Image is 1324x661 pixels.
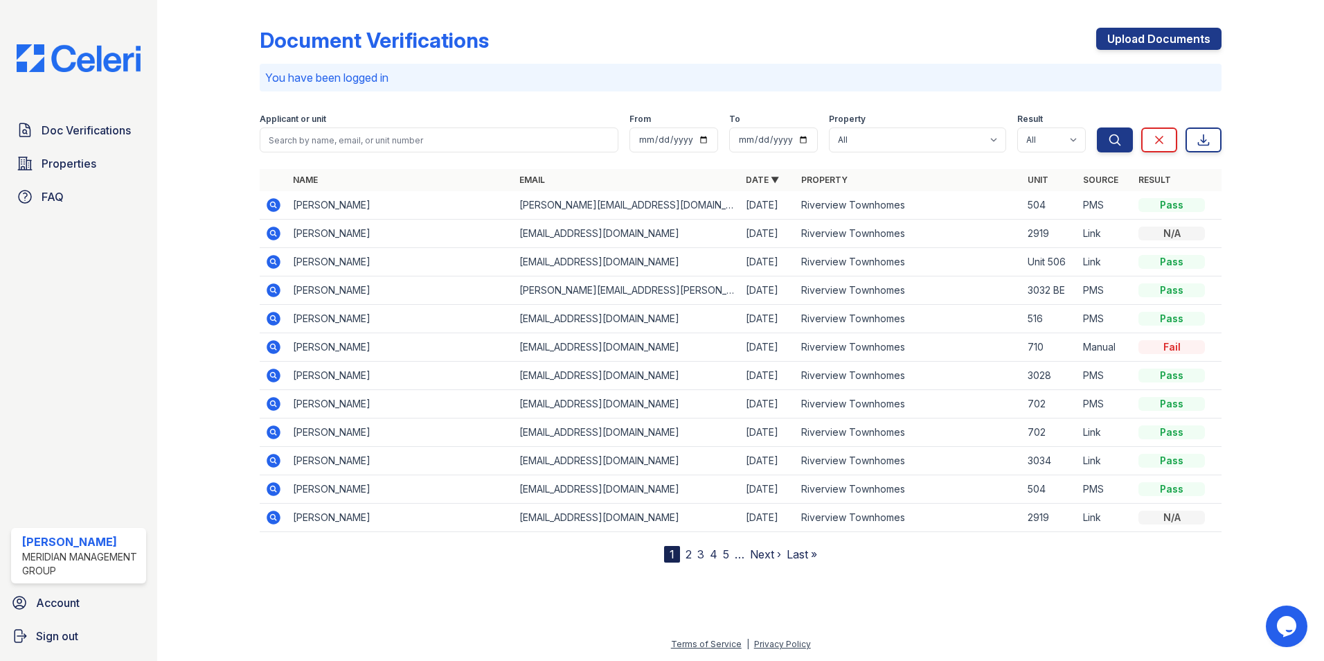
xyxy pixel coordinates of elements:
[514,220,740,248] td: [EMAIL_ADDRESS][DOMAIN_NAME]
[1138,425,1205,439] div: Pass
[1138,397,1205,411] div: Pass
[1077,447,1133,475] td: Link
[514,305,740,333] td: [EMAIL_ADDRESS][DOMAIN_NAME]
[1017,114,1043,125] label: Result
[829,114,866,125] label: Property
[287,362,514,390] td: [PERSON_NAME]
[1096,28,1222,50] a: Upload Documents
[287,333,514,362] td: [PERSON_NAME]
[1083,175,1118,185] a: Source
[1077,333,1133,362] td: Manual
[1077,418,1133,447] td: Link
[740,504,796,532] td: [DATE]
[746,175,779,185] a: Date ▼
[1077,191,1133,220] td: PMS
[287,504,514,532] td: [PERSON_NAME]
[1077,220,1133,248] td: Link
[287,475,514,504] td: [PERSON_NAME]
[1028,175,1048,185] a: Unit
[796,418,1022,447] td: Riverview Townhomes
[36,594,80,611] span: Account
[801,175,848,185] a: Property
[729,114,740,125] label: To
[287,447,514,475] td: [PERSON_NAME]
[1077,248,1133,276] td: Link
[11,116,146,144] a: Doc Verifications
[1022,220,1077,248] td: 2919
[1138,454,1205,468] div: Pass
[740,276,796,305] td: [DATE]
[36,628,78,644] span: Sign out
[287,248,514,276] td: [PERSON_NAME]
[740,305,796,333] td: [DATE]
[6,622,152,650] a: Sign out
[514,447,740,475] td: [EMAIL_ADDRESS][DOMAIN_NAME]
[686,547,692,561] a: 2
[6,589,152,617] a: Account
[740,447,796,475] td: [DATE]
[1077,362,1133,390] td: PMS
[1022,447,1077,475] td: 3034
[740,362,796,390] td: [DATE]
[22,534,141,550] div: [PERSON_NAME]
[796,475,1022,504] td: Riverview Townhomes
[740,390,796,418] td: [DATE]
[514,418,740,447] td: [EMAIL_ADDRESS][DOMAIN_NAME]
[265,69,1216,86] p: You have been logged in
[1138,283,1205,297] div: Pass
[740,220,796,248] td: [DATE]
[1022,504,1077,532] td: 2919
[11,183,146,211] a: FAQ
[287,276,514,305] td: [PERSON_NAME]
[1022,276,1077,305] td: 3032 BE
[796,220,1022,248] td: Riverview Townhomes
[796,333,1022,362] td: Riverview Townhomes
[1077,475,1133,504] td: PMS
[1138,340,1205,354] div: Fail
[740,248,796,276] td: [DATE]
[1138,312,1205,326] div: Pass
[260,28,489,53] div: Document Verifications
[514,276,740,305] td: [PERSON_NAME][EMAIL_ADDRESS][PERSON_NAME][DOMAIN_NAME]
[1138,511,1205,525] div: N/A
[1077,305,1133,333] td: PMS
[287,390,514,418] td: [PERSON_NAME]
[1022,333,1077,362] td: 710
[740,418,796,447] td: [DATE]
[740,191,796,220] td: [DATE]
[629,114,651,125] label: From
[1138,369,1205,382] div: Pass
[750,547,781,561] a: Next ›
[1077,390,1133,418] td: PMS
[1022,475,1077,504] td: 504
[514,504,740,532] td: [EMAIL_ADDRESS][DOMAIN_NAME]
[6,44,152,72] img: CE_Logo_Blue-a8612792a0a2168367f1c8372b55b34899dd931a85d93a1a3d3e32e68fde9ad4.png
[1022,362,1077,390] td: 3028
[796,248,1022,276] td: Riverview Townhomes
[514,475,740,504] td: [EMAIL_ADDRESS][DOMAIN_NAME]
[1077,276,1133,305] td: PMS
[1138,227,1205,240] div: N/A
[735,546,744,563] span: …
[287,418,514,447] td: [PERSON_NAME]
[42,155,96,172] span: Properties
[796,447,1022,475] td: Riverview Townhomes
[746,639,749,649] div: |
[796,390,1022,418] td: Riverview Townhomes
[787,547,817,561] a: Last »
[22,550,141,578] div: Meridian Management Group
[519,175,545,185] a: Email
[1022,418,1077,447] td: 702
[514,390,740,418] td: [EMAIL_ADDRESS][DOMAIN_NAME]
[1266,606,1310,647] iframe: chat widget
[42,188,64,205] span: FAQ
[260,114,326,125] label: Applicant or unit
[1138,255,1205,269] div: Pass
[293,175,318,185] a: Name
[514,362,740,390] td: [EMAIL_ADDRESS][DOMAIN_NAME]
[796,504,1022,532] td: Riverview Townhomes
[1022,248,1077,276] td: Unit 506
[1138,175,1171,185] a: Result
[710,547,717,561] a: 4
